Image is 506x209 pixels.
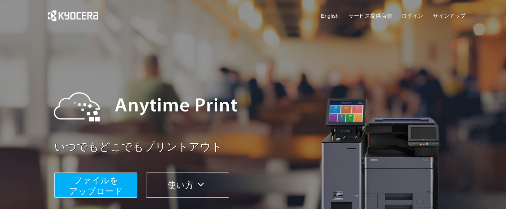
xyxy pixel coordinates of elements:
a: サインアップ [433,12,466,19]
button: ファイルを​​アップロード [54,173,137,198]
span: ファイルを ​​アップロード [69,175,123,196]
a: サービス提供店舗 [348,12,392,19]
a: いつでもどこでもプリントアウト [54,139,470,155]
a: English [321,12,339,19]
a: ログイン [402,12,423,19]
button: 使い方 [146,173,229,198]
